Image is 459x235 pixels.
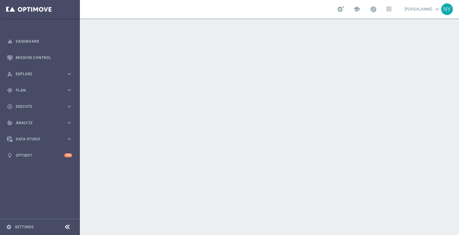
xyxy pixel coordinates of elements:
[7,120,73,125] button: track_changes Analyze keyboard_arrow_right
[7,137,73,142] button: Data Studio keyboard_arrow_right
[7,120,13,126] i: track_changes
[7,136,66,142] div: Data Studio
[7,88,13,93] i: gps_fixed
[15,225,33,229] a: Settings
[16,72,66,76] span: Explore
[6,224,12,230] i: settings
[66,71,72,77] i: keyboard_arrow_right
[16,88,66,92] span: Plan
[7,147,72,163] div: Optibot
[353,6,360,13] span: school
[16,147,64,163] a: Optibot
[7,88,73,93] button: gps_fixed Plan keyboard_arrow_right
[7,39,73,44] button: equalizer Dashboard
[7,71,13,77] i: person_search
[7,104,13,109] i: play_circle_outline
[16,49,72,66] a: Mission Control
[66,87,72,93] i: keyboard_arrow_right
[404,5,441,14] a: [PERSON_NAME]keyboard_arrow_down
[66,120,72,126] i: keyboard_arrow_right
[64,153,72,157] div: +10
[7,120,66,126] div: Analyze
[66,104,72,109] i: keyboard_arrow_right
[434,6,441,13] span: keyboard_arrow_down
[7,33,72,49] div: Dashboard
[7,39,13,44] i: equalizer
[7,55,73,60] button: Mission Control
[16,121,66,125] span: Analyze
[7,104,73,109] button: play_circle_outline Execute keyboard_arrow_right
[7,153,13,158] i: lightbulb
[66,136,72,142] i: keyboard_arrow_right
[7,104,66,109] div: Execute
[16,105,66,108] span: Execute
[7,71,66,77] div: Explore
[7,72,73,76] button: person_search Explore keyboard_arrow_right
[7,88,66,93] div: Plan
[7,153,73,158] button: lightbulb Optibot +10
[16,33,72,49] a: Dashboard
[441,3,453,15] div: NY
[16,137,66,141] span: Data Studio
[7,49,72,66] div: Mission Control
